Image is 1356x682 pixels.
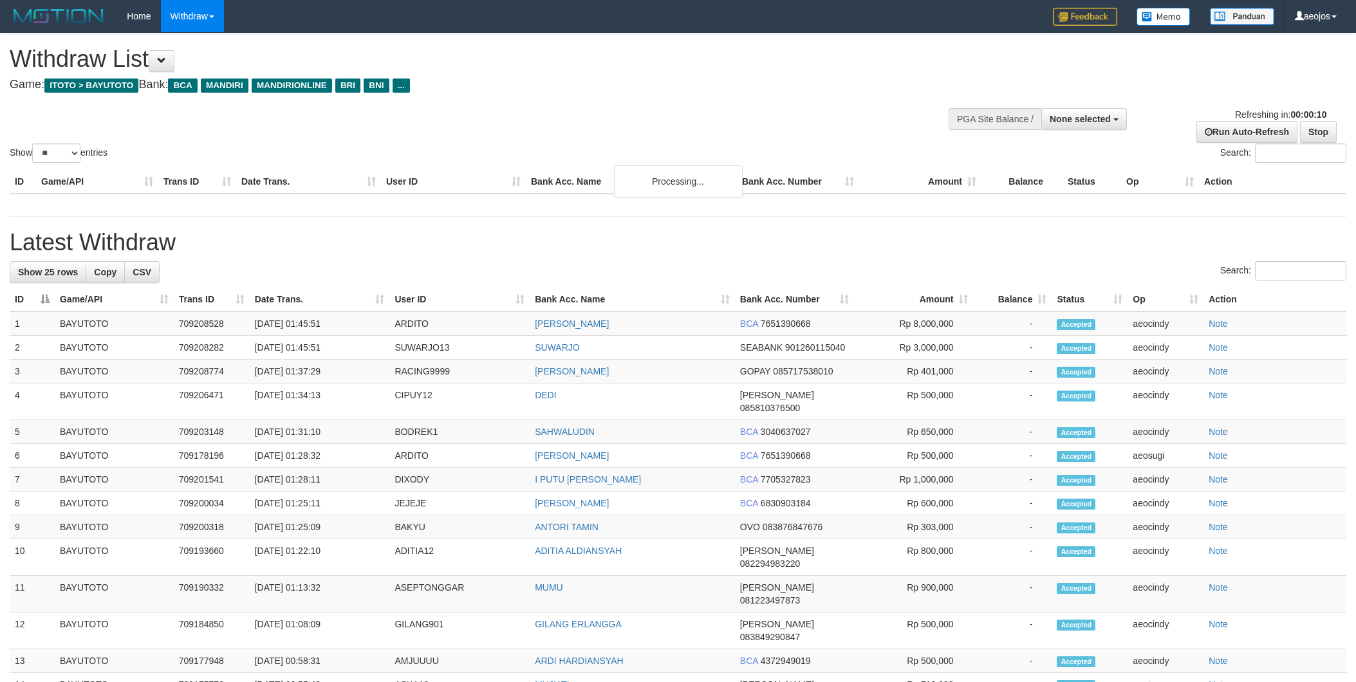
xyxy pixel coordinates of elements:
[44,78,138,93] span: ITOTO > BAYUTOTO
[740,546,814,556] span: [PERSON_NAME]
[761,318,811,329] span: Copy 7651390668 to clipboard
[10,383,55,420] td: 4
[389,613,530,649] td: GILANG901
[535,656,623,666] a: ARDI HARDIANSYAH
[1128,288,1203,311] th: Op: activate to sort column ascending
[1063,170,1121,194] th: Status
[535,427,595,437] a: SAHWALUDIN
[1041,108,1127,130] button: None selected
[55,360,174,383] td: BAYUTOTO
[174,468,250,492] td: 709201541
[530,288,735,311] th: Bank Acc. Name: activate to sort column ascending
[1255,143,1346,163] input: Search:
[250,311,390,336] td: [DATE] 01:45:51
[854,336,973,360] td: Rp 3,000,000
[773,366,833,376] span: Copy 085717538010 to clipboard
[250,539,390,576] td: [DATE] 01:22:10
[614,165,743,198] div: Processing...
[1057,499,1095,510] span: Accepted
[10,649,55,673] td: 13
[389,539,530,576] td: ADITIA12
[168,78,197,93] span: BCA
[973,649,1052,673] td: -
[1210,8,1274,25] img: panduan.png
[250,613,390,649] td: [DATE] 01:08:09
[10,311,55,336] td: 1
[535,450,609,461] a: [PERSON_NAME]
[761,656,811,666] span: Copy 4372949019 to clipboard
[364,78,389,93] span: BNI
[55,468,174,492] td: BAYUTOTO
[250,288,390,311] th: Date Trans.: activate to sort column ascending
[10,515,55,539] td: 9
[36,170,158,194] th: Game/API
[761,450,811,461] span: Copy 7651390668 to clipboard
[174,360,250,383] td: 709208774
[250,444,390,468] td: [DATE] 01:28:32
[1128,576,1203,613] td: aeocindy
[1209,450,1228,461] a: Note
[973,311,1052,336] td: -
[18,267,78,277] span: Show 25 rows
[1052,288,1128,311] th: Status: activate to sort column ascending
[55,515,174,539] td: BAYUTOTO
[250,468,390,492] td: [DATE] 01:28:11
[55,288,174,311] th: Game/API: activate to sort column ascending
[854,468,973,492] td: Rp 1,000,000
[740,656,758,666] span: BCA
[1128,444,1203,468] td: aeosugi
[535,318,609,329] a: [PERSON_NAME]
[1209,619,1228,629] a: Note
[252,78,332,93] span: MANDIRIONLINE
[854,649,973,673] td: Rp 500,000
[737,170,859,194] th: Bank Acc. Number
[389,360,530,383] td: RACING9999
[174,311,250,336] td: 709208528
[854,613,973,649] td: Rp 500,000
[973,336,1052,360] td: -
[1053,8,1117,26] img: Feedback.jpg
[393,78,410,93] span: ...
[535,498,609,508] a: [PERSON_NAME]
[1196,121,1297,143] a: Run Auto-Refresh
[389,649,530,673] td: AMJUUUU
[740,366,770,376] span: GOPAY
[1128,336,1203,360] td: aeocindy
[1300,121,1337,143] a: Stop
[10,360,55,383] td: 3
[174,613,250,649] td: 709184850
[1209,498,1228,508] a: Note
[335,78,360,93] span: BRI
[973,539,1052,576] td: -
[761,498,811,508] span: Copy 6830903184 to clipboard
[1057,475,1095,486] span: Accepted
[1209,318,1228,329] a: Note
[973,288,1052,311] th: Balance: activate to sort column ascending
[124,261,160,283] a: CSV
[740,558,800,569] span: Copy 082294983220 to clipboard
[55,576,174,613] td: BAYUTOTO
[1128,613,1203,649] td: aeocindy
[535,522,599,532] a: ANTORI TAMIN
[740,582,814,593] span: [PERSON_NAME]
[1203,288,1346,311] th: Action
[740,595,800,605] span: Copy 081223497873 to clipboard
[236,170,381,194] th: Date Trans.
[1057,546,1095,557] span: Accepted
[763,522,822,532] span: Copy 083876847676 to clipboard
[1209,656,1228,666] a: Note
[1057,367,1095,378] span: Accepted
[1209,546,1228,556] a: Note
[761,427,811,437] span: Copy 3040637027 to clipboard
[1057,451,1095,462] span: Accepted
[55,649,174,673] td: BAYUTOTO
[250,649,390,673] td: [DATE] 00:58:31
[174,288,250,311] th: Trans ID: activate to sort column ascending
[740,632,800,642] span: Copy 083849290847 to clipboard
[1137,8,1191,26] img: Button%20Memo.svg
[1209,582,1228,593] a: Note
[973,420,1052,444] td: -
[158,170,236,194] th: Trans ID
[854,539,973,576] td: Rp 800,000
[973,492,1052,515] td: -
